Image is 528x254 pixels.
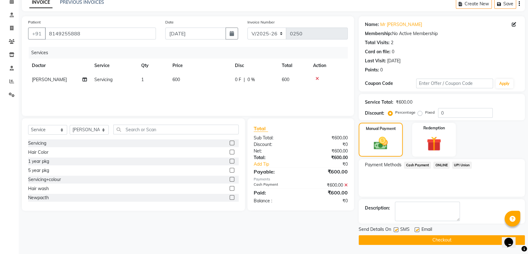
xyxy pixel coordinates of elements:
[94,77,112,82] span: Servicing
[91,59,137,73] th: Service
[244,76,245,83] span: |
[28,194,49,201] div: Newpacth
[365,205,390,211] div: Description:
[249,148,301,154] div: Net:
[28,59,91,73] th: Doctor
[502,229,522,248] iframe: chat widget
[247,19,275,25] label: Invoice Number
[359,235,525,245] button: Checkout
[29,47,352,59] div: Services
[301,189,353,196] div: ₹600.00
[28,140,46,147] div: Servicing
[496,79,513,88] button: Apply
[249,141,301,148] div: Discount:
[249,161,309,168] a: Add Tip
[249,198,301,204] div: Balance :
[28,28,46,39] button: +91
[165,19,174,25] label: Date
[28,19,41,25] label: Patient
[28,167,49,174] div: 5 year pkg
[247,76,255,83] span: 0 %
[395,110,415,115] label: Percentage
[396,99,412,106] div: ₹600.00
[423,125,445,131] label: Redemption
[28,185,49,192] div: Hair wash
[365,49,391,55] div: Card on file:
[28,149,48,156] div: Hair Color
[301,182,353,189] div: ₹600.00
[137,59,169,73] th: Qty
[422,135,446,153] img: _gift.svg
[278,59,309,73] th: Total
[301,135,353,141] div: ₹600.00
[392,49,394,55] div: 0
[369,135,392,151] img: _cash.svg
[172,77,180,82] span: 600
[309,161,352,168] div: ₹0
[169,59,231,73] th: Price
[249,135,301,141] div: Sub Total:
[433,162,450,169] span: ONLINE
[365,80,416,87] div: Coupon Code
[366,126,396,132] label: Manual Payment
[231,59,278,73] th: Disc
[365,110,384,117] div: Discount:
[391,39,393,46] div: 2
[28,176,61,183] div: Servicing+colour
[32,77,67,82] span: [PERSON_NAME]
[301,198,353,204] div: ₹0
[249,154,301,161] div: Total:
[365,30,519,37] div: No Active Membership
[141,77,144,82] span: 1
[365,67,379,73] div: Points:
[365,99,393,106] div: Service Total:
[235,76,241,83] span: 0 F
[113,125,239,134] input: Search or Scan
[404,162,431,169] span: Cash Payment
[309,59,348,73] th: Action
[365,58,386,64] div: Last Visit:
[365,39,390,46] div: Total Visits:
[452,162,472,169] span: UPI Union
[416,79,493,88] input: Enter Offer / Coupon Code
[249,182,301,189] div: Cash Payment
[380,67,383,73] div: 0
[254,125,268,132] span: Total
[301,141,353,148] div: ₹0
[425,110,434,115] label: Fixed
[301,168,353,175] div: ₹600.00
[365,30,392,37] div: Membership:
[45,28,156,39] input: Search by Name/Mobile/Email/Code
[380,21,422,28] a: Mr [PERSON_NAME]
[254,177,348,182] div: Payments
[301,154,353,161] div: ₹600.00
[421,226,432,234] span: Email
[365,21,379,28] div: Name:
[249,189,301,196] div: Paid:
[249,168,301,175] div: Payable:
[28,158,49,165] div: 1 year pkg
[359,226,391,234] span: Send Details On
[387,58,401,64] div: [DATE]
[400,226,410,234] span: SMS
[282,77,289,82] span: 600
[301,148,353,154] div: ₹600.00
[365,162,401,168] span: Payment Methods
